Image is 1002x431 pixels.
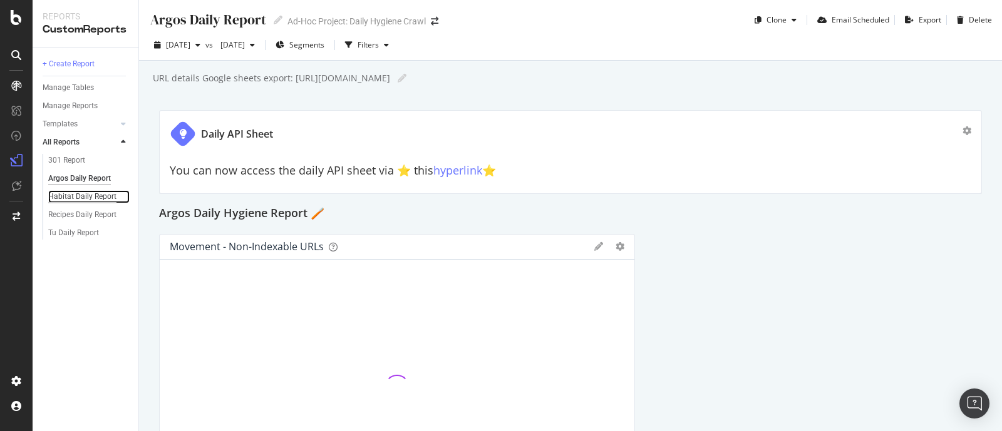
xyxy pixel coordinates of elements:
[201,127,273,141] div: Daily API Sheet
[149,35,205,55] button: [DATE]
[48,154,85,167] div: 301 Report
[170,165,971,177] h2: You can now access the daily API sheet via ⭐️ this ⭐️
[152,72,390,84] div: URL details Google sheets export: [URL][DOMAIN_NAME]
[900,10,941,30] button: Export
[159,204,982,224] div: Argos Daily Hygiene Report 🪥
[48,154,130,167] a: 301 Report
[170,240,324,253] div: Movement - non-indexable URLs
[43,58,95,71] div: + Create Report
[43,118,117,131] a: Templates
[149,10,266,29] div: Argos Daily Report
[952,10,992,30] button: Delete
[287,15,426,28] div: Ad-Hoc Project: Daily Hygiene Crawl
[43,136,80,149] div: All Reports
[43,99,98,113] div: Manage Reports
[969,14,992,25] div: Delete
[616,242,624,251] div: gear
[48,172,130,185] a: Argos Daily Report
[48,226,130,240] a: Tu Daily Report
[43,81,130,94] a: Manage Tables
[43,23,128,37] div: CustomReports
[812,10,889,30] button: Email Scheduled
[398,74,406,83] i: Edit report name
[431,17,438,26] div: arrow-right-arrow-left
[48,190,116,203] div: Habitat Daily Report
[919,14,941,25] div: Export
[159,204,324,224] h2: Argos Daily Hygiene Report 🪥
[832,14,889,25] div: Email Scheduled
[289,39,324,50] span: Segments
[43,118,78,131] div: Templates
[48,208,130,221] a: Recipes Daily Report
[159,110,982,194] div: Daily API SheetYou can now access the daily API sheet via ⭐️ thishyperlink⭐️
[48,190,130,203] a: Habitat Daily Report
[43,136,117,149] a: All Reports
[43,58,130,71] a: + Create Report
[271,35,329,55] button: Segments
[43,10,128,23] div: Reports
[358,39,379,50] div: Filters
[215,39,245,50] span: 2025 Aug. 6th
[750,10,802,30] button: Clone
[43,81,94,94] div: Manage Tables
[340,35,394,55] button: Filters
[205,39,215,50] span: vs
[166,39,190,50] span: 2025 Sep. 3rd
[433,163,482,178] a: hyperlink
[959,388,989,418] div: Open Intercom Messenger
[48,226,99,240] div: Tu Daily Report
[215,35,260,55] button: [DATE]
[963,126,971,135] div: gear
[43,99,130,113] a: Manage Reports
[274,16,282,24] i: Edit report name
[48,172,111,185] div: Argos Daily Report
[767,14,787,25] div: Clone
[48,208,116,221] div: Recipes Daily Report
